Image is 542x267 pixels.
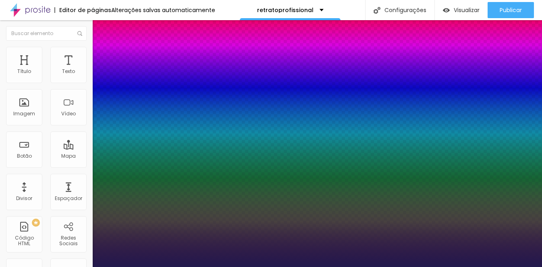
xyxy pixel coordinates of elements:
input: Buscar elemento [6,26,87,41]
font: Visualizar [454,6,480,14]
font: Divisor [16,195,32,202]
font: Imagem [13,110,35,117]
font: Mapa [61,152,76,159]
font: Alterações salvas automaticamente [111,6,215,14]
img: Ícone [374,7,380,14]
font: Código HTML [15,234,34,247]
font: Texto [62,68,75,75]
font: Publicar [500,6,522,14]
img: Ícone [77,31,82,36]
font: Vídeo [61,110,76,117]
img: view-1.svg [443,7,450,14]
font: Botão [17,152,32,159]
font: Redes Sociais [59,234,78,247]
font: Configurações [384,6,426,14]
button: Publicar [488,2,534,18]
font: Editor de páginas [59,6,111,14]
button: Visualizar [435,2,488,18]
font: retratoprofissional [257,6,314,14]
font: Título [17,68,31,75]
font: Espaçador [55,195,82,202]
